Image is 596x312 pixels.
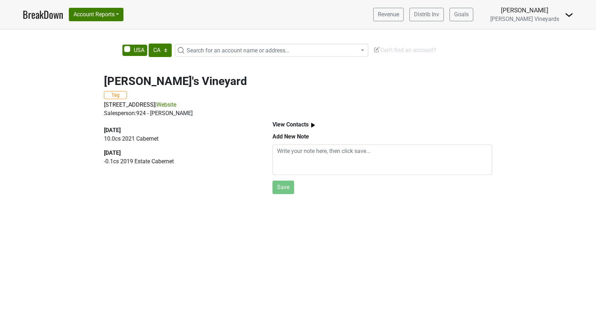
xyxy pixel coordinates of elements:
a: [STREET_ADDRESS] [104,101,155,108]
b: Add New Note [272,133,309,140]
h2: [PERSON_NAME]'s Vineyard [104,74,492,88]
button: Tag [104,91,127,99]
img: arrow_right.svg [309,121,318,130]
div: [PERSON_NAME] [490,6,559,15]
button: Save [272,181,294,194]
div: [DATE] [104,126,256,135]
b: View Contacts [272,121,309,128]
a: BreakDown [23,7,63,22]
a: Goals [449,8,473,21]
a: Website [156,101,176,108]
div: Salesperson: 924 - [PERSON_NAME] [104,109,492,118]
span: Can't find an account? [373,47,436,53]
a: Distrib Inv [409,8,444,21]
span: [PERSON_NAME] Vineyards [490,16,559,22]
img: Edit [373,46,380,53]
p: | [104,101,492,109]
span: Search for an account name or address... [187,47,289,54]
button: Account Reports [69,8,123,21]
p: -0.1 cs 2019 Estate Cabernet [104,157,256,166]
p: 10.0 cs 2021 Cabernet [104,135,256,143]
div: [DATE] [104,149,256,157]
a: Revenue [373,8,404,21]
img: Dropdown Menu [565,11,573,19]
